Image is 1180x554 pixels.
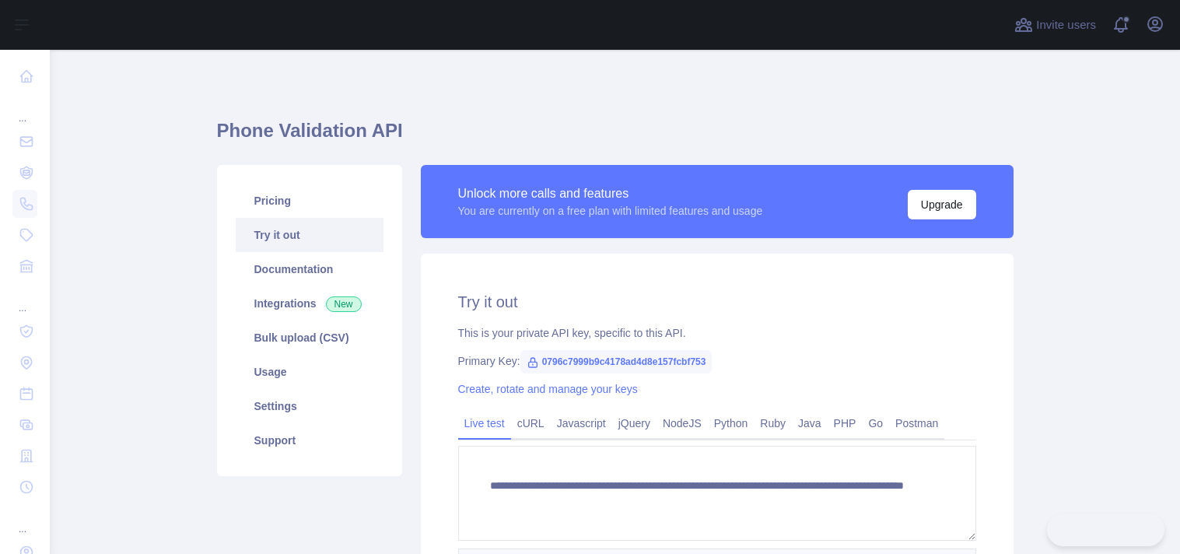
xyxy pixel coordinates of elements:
div: ... [12,283,37,314]
button: Upgrade [908,190,976,219]
a: Python [708,411,755,436]
button: Invite users [1011,12,1099,37]
a: Live test [458,411,511,436]
a: NodeJS [657,411,708,436]
h2: Try it out [458,291,976,313]
span: 0796c7999b9c4178ad4d8e157fcbf753 [520,350,713,373]
a: Ruby [754,411,792,436]
a: jQuery [612,411,657,436]
h1: Phone Validation API [217,118,1014,156]
a: Usage [236,355,383,389]
a: Integrations New [236,286,383,321]
div: ... [12,504,37,535]
a: Support [236,423,383,458]
a: Postman [889,411,944,436]
div: ... [12,93,37,124]
div: Primary Key: [458,353,976,369]
iframe: Toggle Customer Support [1047,514,1164,546]
span: New [326,296,362,312]
a: Try it out [236,218,383,252]
a: Documentation [236,252,383,286]
div: Unlock more calls and features [458,184,763,203]
span: Invite users [1036,16,1096,34]
a: cURL [511,411,551,436]
a: Go [862,411,889,436]
a: Javascript [551,411,612,436]
a: Java [792,411,828,436]
a: Pricing [236,184,383,218]
a: Bulk upload (CSV) [236,321,383,355]
div: You are currently on a free plan with limited features and usage [458,203,763,219]
div: This is your private API key, specific to this API. [458,325,976,341]
a: Settings [236,389,383,423]
a: Create, rotate and manage your keys [458,383,638,395]
a: PHP [828,411,863,436]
